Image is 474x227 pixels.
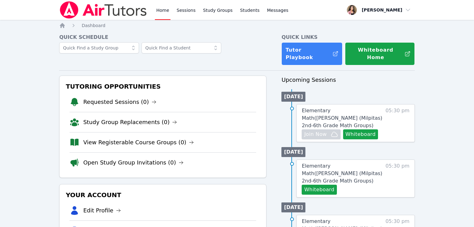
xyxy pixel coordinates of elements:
[267,7,289,13] span: Messages
[83,158,184,167] a: Open Study Group Invitations (0)
[83,206,121,215] a: Edit Profile
[385,162,409,195] span: 05:30 pm
[82,23,105,28] span: Dashboard
[281,42,342,65] a: Tutor Playbook
[83,138,194,147] a: View Registerable Course Groups (0)
[83,98,156,106] a: Requested Sessions (0)
[281,202,305,212] li: [DATE]
[59,22,415,29] nav: Breadcrumb
[302,162,382,185] a: Elementary Math([PERSON_NAME] (Milpitas) 2nd-6th Grade Math Groups)
[343,129,378,139] button: Whiteboard
[281,34,415,41] h4: Quick Links
[385,107,409,139] span: 05:30 pm
[302,163,382,184] span: Elementary Math ( [PERSON_NAME] (Milpitas) 2nd-6th Grade Math Groups )
[83,118,177,127] a: Study Group Replacements (0)
[302,129,340,139] button: Join Now
[302,108,382,128] span: Elementary Math ( [PERSON_NAME] (Milpitas) 2nd-6th Grade Math Groups )
[281,147,305,157] li: [DATE]
[302,107,382,129] a: Elementary Math([PERSON_NAME] (Milpitas) 2nd-6th Grade Math Groups)
[59,34,266,41] h4: Quick Schedule
[345,42,415,65] button: Whiteboard Home
[82,22,105,29] a: Dashboard
[59,42,139,53] input: Quick Find a Study Group
[304,131,327,138] span: Join Now
[59,1,147,19] img: Air Tutors
[281,92,305,102] li: [DATE]
[141,42,221,53] input: Quick Find a Student
[281,76,415,84] h3: Upcoming Sessions
[65,81,261,92] h3: Tutoring Opportunities
[65,189,261,201] h3: Your Account
[302,185,337,195] button: Whiteboard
